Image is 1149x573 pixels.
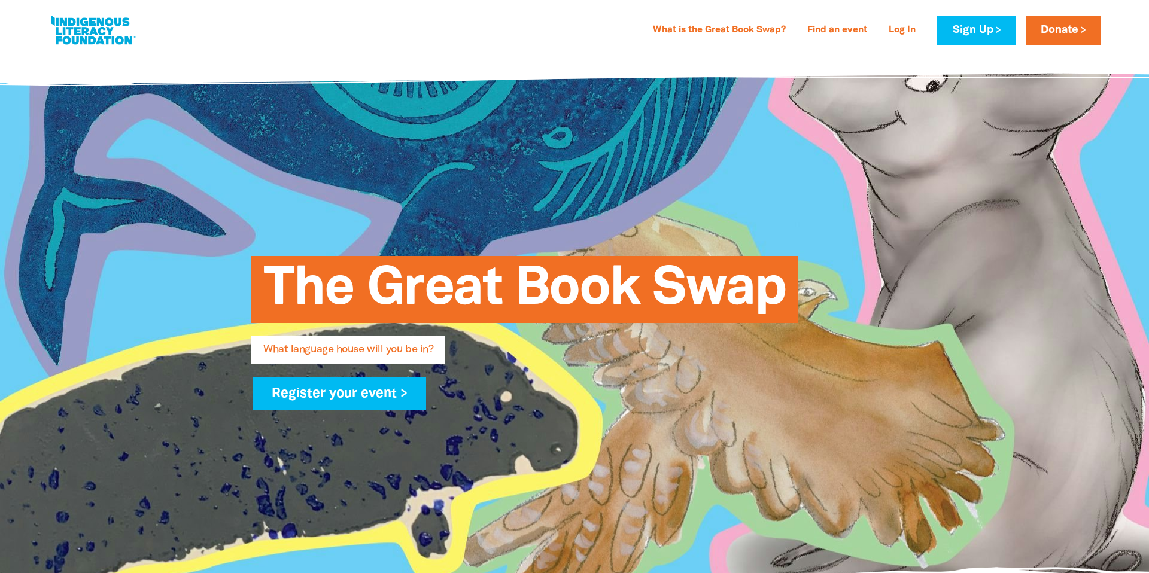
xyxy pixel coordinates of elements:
[253,377,426,410] a: Register your event >
[1026,16,1101,45] a: Donate
[263,265,786,323] span: The Great Book Swap
[646,21,793,40] a: What is the Great Book Swap?
[881,21,923,40] a: Log In
[937,16,1016,45] a: Sign Up
[800,21,874,40] a: Find an event
[263,345,433,364] span: What language house will you be in?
